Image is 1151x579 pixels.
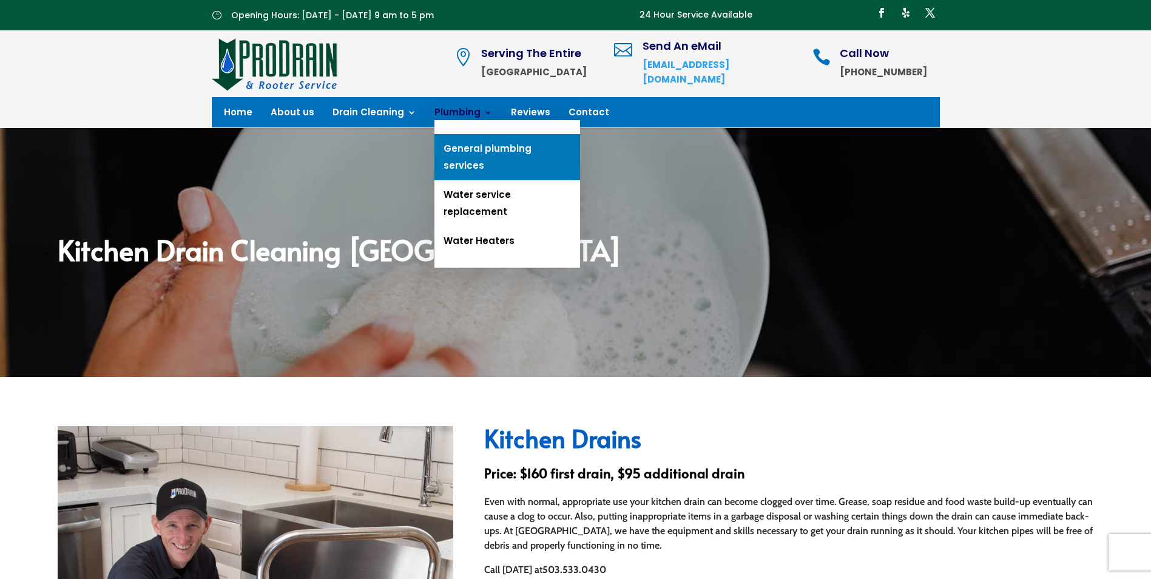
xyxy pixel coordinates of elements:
[840,46,889,61] span: Call Now
[454,48,472,66] span: 
[434,108,493,121] a: Plumbing
[484,564,542,575] span: Call [DATE] at
[484,426,1093,456] h2: Kitchen Drains
[224,108,252,121] a: Home
[569,108,609,121] a: Contact
[481,66,587,78] strong: [GEOGRAPHIC_DATA]
[231,9,434,21] span: Opening Hours: [DATE] - [DATE] 9 am to 5 pm
[643,58,729,86] a: [EMAIL_ADDRESS][DOMAIN_NAME]
[643,38,721,53] span: Send An eMail
[840,66,927,78] strong: [PHONE_NUMBER]
[872,3,891,22] a: Follow on Facebook
[212,36,339,91] img: site-logo-100h
[434,226,580,256] a: Water Heaters
[920,3,940,22] a: Follow on X
[484,466,1093,486] h3: Price: $160 first drain, $95 additional drain
[614,41,632,59] span: 
[332,108,416,121] a: Drain Cleaning
[58,235,1093,269] h2: Kitchen Drain Cleaning [GEOGRAPHIC_DATA]
[434,134,580,180] a: General plumbing services
[511,108,550,121] a: Reviews
[640,8,752,22] p: 24 Hour Service Available
[484,495,1093,553] div: Even with normal, appropriate use your kitchen drain can become clogged over time. Grease, soap r...
[542,564,606,575] strong: 503.533.0430
[271,108,314,121] a: About us
[212,10,221,19] span: }
[434,180,580,226] a: Water service replacement
[481,46,581,61] span: Serving The Entire
[812,48,831,66] span: 
[896,3,916,22] a: Follow on Yelp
